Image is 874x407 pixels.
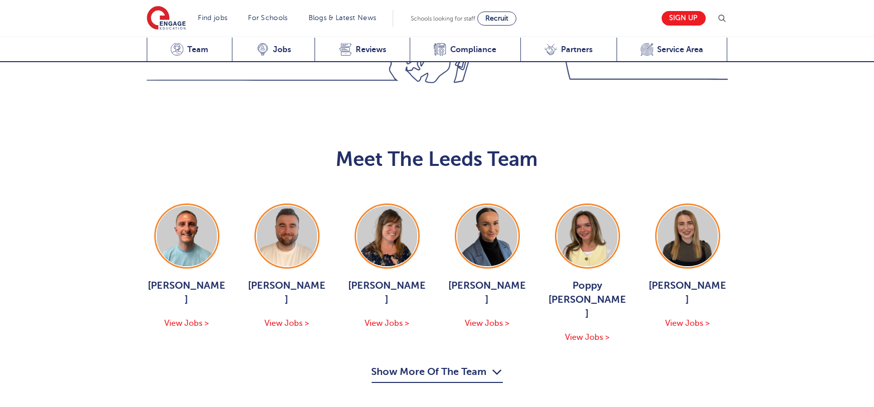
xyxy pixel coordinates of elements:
[187,45,208,55] span: Team
[411,15,475,22] span: Schools looking for staff
[147,38,232,62] a: Team
[547,203,628,344] a: Poppy [PERSON_NAME] View Jobs >
[465,319,509,328] span: View Jobs >
[617,38,728,62] a: Service Area
[198,14,228,22] a: Find jobs
[658,206,718,266] img: Layla McCosker
[147,279,227,307] span: [PERSON_NAME]
[648,203,728,330] a: [PERSON_NAME] View Jobs >
[547,279,628,321] span: Poppy [PERSON_NAME]
[247,279,327,307] span: [PERSON_NAME]
[410,38,520,62] a: Compliance
[147,147,728,171] h2: Meet The Leeds Team
[477,12,516,26] a: Recruit
[372,364,503,383] button: Show More Of The Team
[657,45,703,55] span: Service Area
[520,38,617,62] a: Partners
[273,45,291,55] span: Jobs
[257,206,317,266] img: Chris Rushton
[347,203,427,330] a: [PERSON_NAME] View Jobs >
[561,45,593,55] span: Partners
[565,333,610,342] span: View Jobs >
[662,11,706,26] a: Sign up
[347,279,427,307] span: [PERSON_NAME]
[164,319,209,328] span: View Jobs >
[557,206,618,266] img: Poppy Burnside
[457,206,517,266] img: Holly Johnson
[248,14,287,22] a: For Schools
[485,15,508,22] span: Recruit
[264,319,309,328] span: View Jobs >
[356,45,386,55] span: Reviews
[450,45,496,55] span: Compliance
[247,203,327,330] a: [PERSON_NAME] View Jobs >
[648,279,728,307] span: [PERSON_NAME]
[147,6,186,31] img: Engage Education
[157,206,217,266] img: George Dignam
[665,319,710,328] span: View Jobs >
[315,38,410,62] a: Reviews
[147,203,227,330] a: [PERSON_NAME] View Jobs >
[232,38,315,62] a: Jobs
[309,14,377,22] a: Blogs & Latest News
[365,319,409,328] span: View Jobs >
[357,206,417,266] img: Joanne Wright
[447,279,527,307] span: [PERSON_NAME]
[447,203,527,330] a: [PERSON_NAME] View Jobs >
